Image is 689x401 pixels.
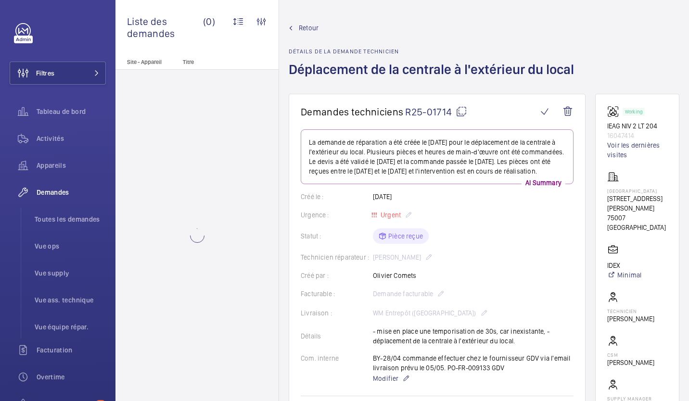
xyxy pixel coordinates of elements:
p: IEAG NIV 2 LT 204 [607,121,667,131]
p: [STREET_ADDRESS][PERSON_NAME] [607,194,667,213]
img: fire_alarm.svg [607,106,623,117]
p: 16047414 [607,131,667,140]
a: Voir les dernières visites [607,140,667,160]
span: Activités [37,134,106,143]
p: [GEOGRAPHIC_DATA] [607,188,667,194]
span: Tableau de bord [37,107,106,116]
p: [PERSON_NAME] [607,314,654,324]
p: [PERSON_NAME] [607,358,654,367]
h2: Détails de la demande technicien [289,48,580,55]
span: Vue ass. technique [35,295,106,305]
h1: Déplacement de la centrale à l'extérieur du local [289,61,580,94]
span: Liste des demandes [127,15,203,39]
span: R25-01714 [405,106,467,118]
a: Minimal [607,270,641,280]
span: Vue équipe répar. [35,322,106,332]
span: Retour [299,23,319,33]
button: Filtres [10,62,106,85]
p: Technicien [607,308,654,314]
span: Vue ops [35,241,106,251]
span: Appareils [37,161,106,170]
span: Toutes les demandes [35,214,106,224]
span: Overtime [37,372,106,382]
p: Working [625,110,642,113]
p: AI Summary [522,178,565,188]
p: CSM [607,352,654,358]
p: La demande de réparation a été créée le [DATE] pour le déplacement de la centrale à l'extérieur d... [309,138,565,176]
p: Site - Appareil [115,59,179,65]
span: Facturation [37,345,106,355]
span: Filtres [36,68,54,78]
span: Vue supply [35,268,106,278]
p: 75007 [GEOGRAPHIC_DATA] [607,213,667,232]
p: Titre [183,59,246,65]
span: Demandes [37,188,106,197]
p: IDEX [607,261,641,270]
span: Demandes techniciens [301,106,403,118]
span: Modifier [373,374,398,383]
